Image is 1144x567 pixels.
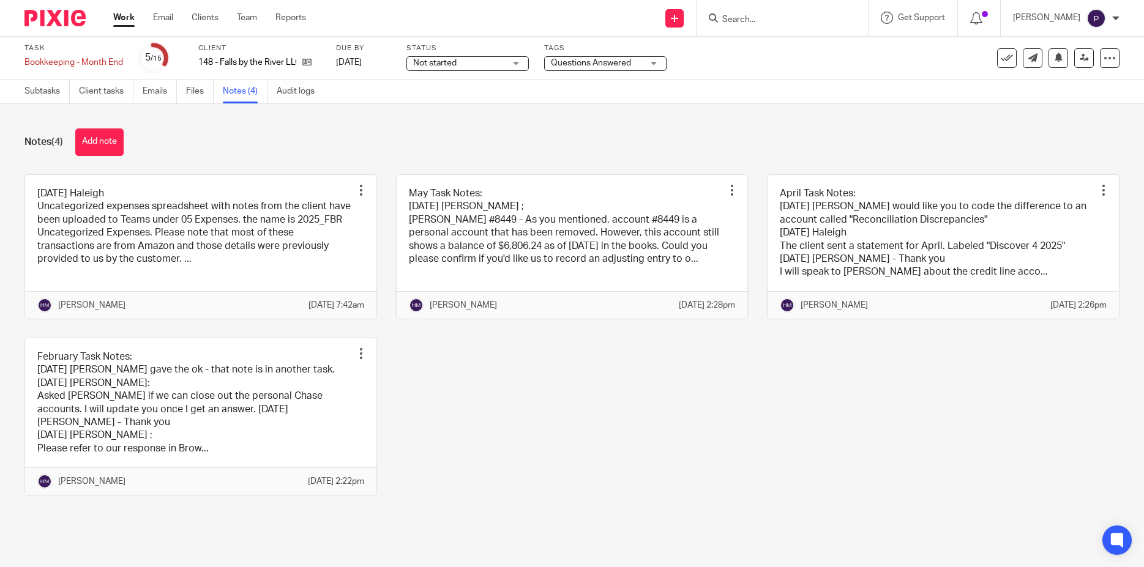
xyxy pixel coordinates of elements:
[24,43,123,53] label: Task
[544,43,667,53] label: Tags
[237,12,257,24] a: Team
[153,12,173,24] a: Email
[275,12,306,24] a: Reports
[1050,299,1107,311] p: [DATE] 2:26pm
[58,299,125,311] p: [PERSON_NAME]
[186,80,214,103] a: Files
[898,13,945,22] span: Get Support
[409,298,424,313] img: svg%3E
[413,59,457,67] span: Not started
[151,55,162,62] small: /15
[679,299,735,311] p: [DATE] 2:28pm
[24,10,86,26] img: Pixie
[192,12,219,24] a: Clients
[24,56,123,69] div: Bookkeeping - Month End
[75,128,124,156] button: Add note
[308,475,364,487] p: [DATE] 2:22pm
[24,80,70,103] a: Subtasks
[308,299,364,311] p: [DATE] 7:42am
[79,80,133,103] a: Client tasks
[780,298,794,313] img: svg%3E
[58,475,125,487] p: [PERSON_NAME]
[145,51,162,65] div: 5
[198,56,296,69] p: 148 - Falls by the River LLC
[430,299,497,311] p: [PERSON_NAME]
[721,15,831,26] input: Search
[336,58,362,67] span: [DATE]
[406,43,529,53] label: Status
[37,298,52,313] img: svg%3E
[336,43,391,53] label: Due by
[143,80,177,103] a: Emails
[1013,12,1080,24] p: [PERSON_NAME]
[51,137,63,147] span: (4)
[551,59,631,67] span: Questions Answered
[801,299,868,311] p: [PERSON_NAME]
[24,136,63,149] h1: Notes
[198,43,321,53] label: Client
[277,80,324,103] a: Audit logs
[113,12,135,24] a: Work
[1086,9,1106,28] img: svg%3E
[223,80,267,103] a: Notes (4)
[37,474,52,489] img: svg%3E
